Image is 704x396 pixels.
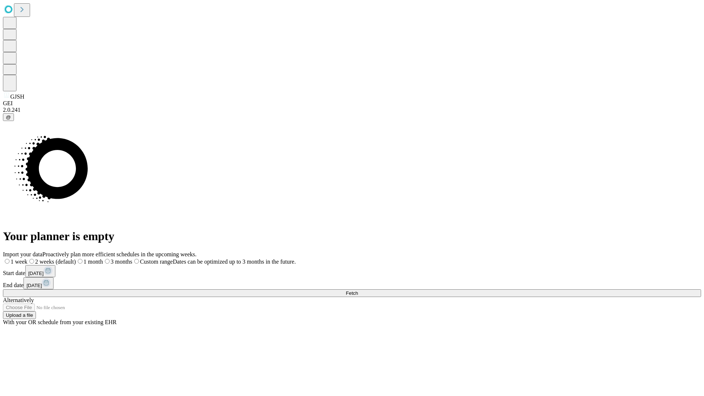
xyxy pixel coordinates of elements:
span: Alternatively [3,297,34,303]
span: @ [6,114,11,120]
span: Custom range [140,258,173,265]
span: Import your data [3,251,43,257]
input: 1 week [5,259,10,264]
button: @ [3,113,14,121]
div: Start date [3,265,701,277]
span: Dates can be optimized up to 3 months in the future. [173,258,296,265]
span: Fetch [346,290,358,296]
div: End date [3,277,701,289]
button: [DATE] [25,265,55,277]
button: Fetch [3,289,701,297]
h1: Your planner is empty [3,230,701,243]
input: 3 months [105,259,110,264]
input: 1 month [78,259,82,264]
span: [DATE] [28,271,44,276]
span: 3 months [111,258,132,265]
div: GEI [3,100,701,107]
input: 2 weeks (default) [29,259,34,264]
span: [DATE] [26,283,42,288]
span: With your OR schedule from your existing EHR [3,319,117,325]
span: Proactively plan more efficient schedules in the upcoming weeks. [43,251,197,257]
button: [DATE] [23,277,54,289]
button: Upload a file [3,311,36,319]
input: Custom rangeDates can be optimized up to 3 months in the future. [134,259,139,264]
span: GJSH [10,93,24,100]
div: 2.0.241 [3,107,701,113]
span: 1 month [84,258,103,265]
span: 2 weeks (default) [35,258,76,265]
span: 1 week [11,258,27,265]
